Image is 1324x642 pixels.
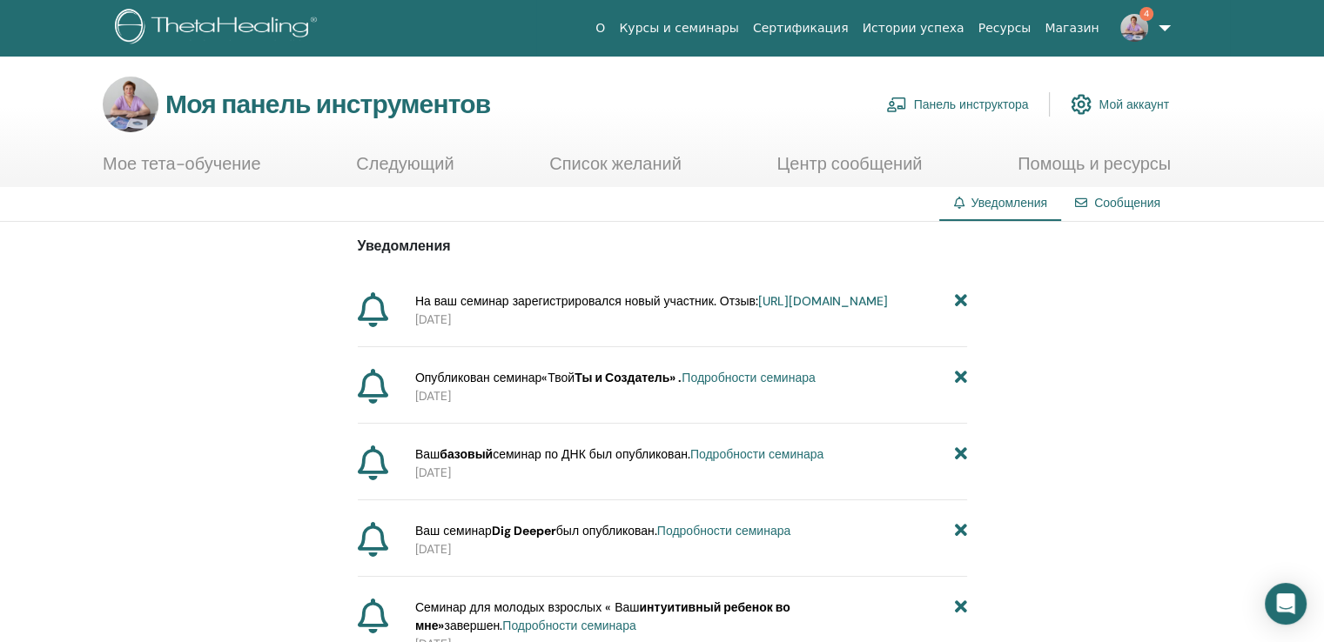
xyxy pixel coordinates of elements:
[415,293,758,309] font: На ваш семинар зарегистрировался новый участник. Отзыв:
[863,21,964,35] font: Истории успеха
[103,153,261,187] a: Мое тета-обучение
[1071,90,1092,119] img: cog.svg
[1099,97,1169,113] font: Мой аккаунт
[1038,12,1106,44] a: Магазин
[356,152,454,175] font: Следующий
[657,523,790,538] a: Подробности семинара
[971,195,1047,211] font: Уведомления
[492,523,556,538] font: Dig Deeper
[415,388,451,404] font: [DATE]
[549,153,682,187] a: Список желаний
[549,152,682,175] font: Список желаний
[776,153,922,187] a: Центр сообщений
[356,153,454,187] a: Следующий
[415,599,640,615] font: Семинар для молодых взрослых « Ваш
[1120,14,1148,42] img: default.jpg
[556,523,657,538] font: был опубликован.
[588,12,612,44] a: О
[440,446,493,462] font: базовый
[415,523,492,538] font: Ваш семинар
[1018,153,1171,187] a: Помощь и ресурсы
[886,97,907,112] img: chalkboard-teacher.svg
[776,152,922,175] font: Центр сообщений
[415,311,451,327] font: [DATE]
[1018,152,1171,175] font: Помощь и ресурсы
[415,541,451,557] font: [DATE]
[493,446,690,462] font: семинар по ДНК был опубликован.
[886,85,1029,124] a: Панель инструктора
[541,370,575,385] font: «Твой
[1094,195,1160,211] a: Сообщения
[971,12,1038,44] a: Ресурсы
[690,446,823,462] a: Подробности семинара
[415,446,440,462] font: Ваш
[1045,21,1099,35] font: Магазин
[1265,583,1307,625] div: Open Intercom Messenger
[619,21,739,35] font: Курсы и семинары
[1144,8,1149,19] font: 4
[103,77,158,132] img: default.jpg
[612,12,746,44] a: Курсы и семинары
[115,9,323,48] img: logo.png
[746,12,856,44] a: Сертификация
[758,293,888,309] a: [URL][DOMAIN_NAME]
[682,370,815,385] a: Подробности семинара
[575,370,682,385] font: Ты и Создатель» .
[444,618,502,633] font: завершен.
[595,21,605,35] font: О
[753,21,849,35] font: Сертификация
[914,97,1029,113] font: Панель инструктора
[1071,85,1169,124] a: Мой аккаунт
[415,370,541,385] font: Опубликован семинар
[103,152,261,175] font: Мое тета-обучение
[856,12,971,44] a: Истории успеха
[415,465,451,480] font: [DATE]
[502,618,635,633] a: Подробности семинара
[978,21,1032,35] font: Ресурсы
[165,87,490,121] font: Моя панель инструментов
[358,237,451,255] font: Уведомления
